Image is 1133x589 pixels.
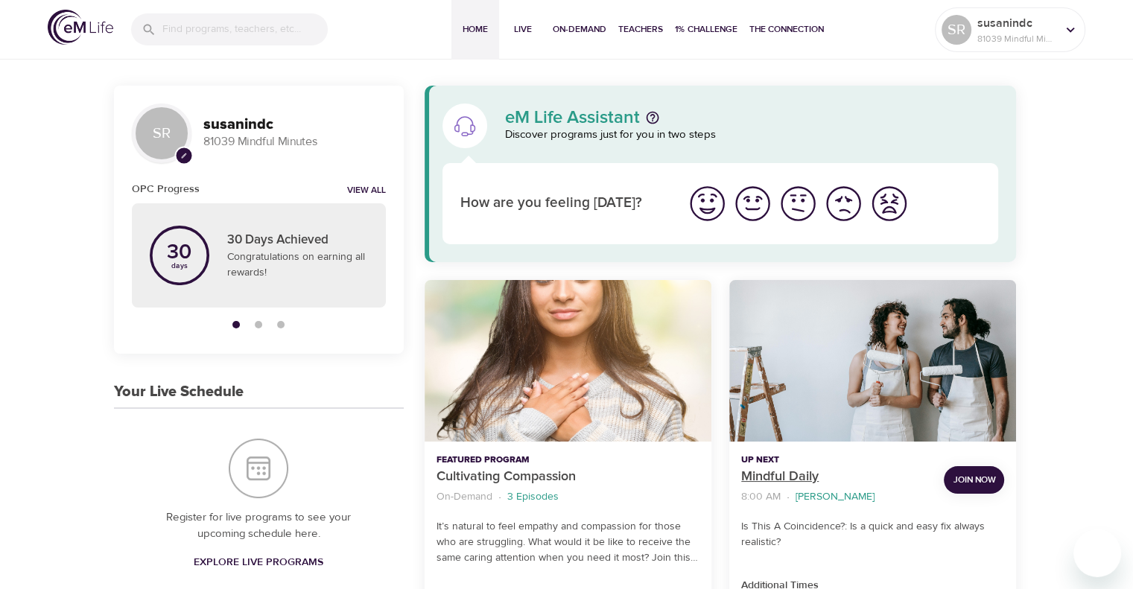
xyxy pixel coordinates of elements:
p: 81039 Mindful Minutes [977,32,1056,45]
span: Teachers [618,22,663,37]
img: logo [48,10,113,45]
p: On-Demand [437,489,492,505]
img: Your Live Schedule [229,439,288,498]
button: I'm feeling worst [866,181,912,226]
span: Home [457,22,493,37]
img: eM Life Assistant [453,114,477,138]
p: 81039 Mindful Minutes [203,133,386,150]
iframe: Button to launch messaging window [1073,529,1121,577]
div: SR [132,104,191,163]
p: It’s natural to feel empathy and compassion for those who are struggling. What would it be like t... [437,519,699,566]
input: Find programs, teachers, etc... [162,13,328,45]
p: 3 Episodes [507,489,559,505]
p: susanindc [977,14,1056,32]
img: ok [778,183,819,224]
button: Mindful Daily [729,280,1016,442]
button: Cultivating Compassion [425,280,711,442]
p: Register for live programs to see your upcoming schedule here. [144,509,374,543]
p: Featured Program [437,453,699,467]
p: [PERSON_NAME] [796,489,875,505]
a: Explore Live Programs [188,549,329,576]
p: 30 [167,242,191,263]
nav: breadcrumb [437,487,699,507]
div: SR [942,15,971,45]
span: Explore Live Programs [194,553,323,572]
li: · [498,487,501,507]
p: 30 Days Achieved [227,231,368,250]
h3: susanindc [203,116,386,133]
button: I'm feeling ok [775,181,821,226]
span: The Connection [749,22,824,37]
p: Is This A Coincidence?: Is a quick and easy fix always realistic? [741,519,1004,550]
p: 8:00 AM [741,489,781,505]
li: · [787,487,790,507]
button: I'm feeling great [685,181,730,226]
p: Up Next [741,453,932,467]
h3: Your Live Schedule [114,383,244,401]
p: How are you feeling [DATE]? [460,193,667,214]
p: Mindful Daily [741,467,932,487]
p: Discover programs just for you in two steps [505,127,999,144]
span: On-Demand [553,22,606,37]
button: I'm feeling bad [821,181,866,226]
h6: OPC Progress [132,181,200,197]
img: bad [823,183,864,224]
span: 1% Challenge [675,22,737,37]
span: Join Now [953,472,995,488]
span: Live [505,22,541,37]
img: worst [869,183,910,224]
button: Join Now [944,466,1004,494]
img: good [732,183,773,224]
img: great [687,183,728,224]
p: Congratulations on earning all rewards! [227,249,368,281]
p: Cultivating Compassion [437,467,699,487]
p: eM Life Assistant [505,109,640,127]
a: View all notifications [347,185,386,197]
button: I'm feeling good [730,181,775,226]
p: days [167,263,191,269]
nav: breadcrumb [741,487,932,507]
